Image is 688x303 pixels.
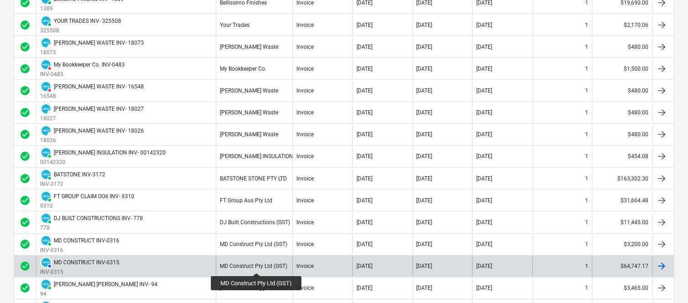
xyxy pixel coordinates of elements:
[592,147,652,166] div: $454.08
[20,217,31,228] div: Invoice was approved
[220,285,304,291] div: [PERSON_NAME] [PERSON_NAME]
[40,49,144,56] p: 18073
[41,126,51,135] img: xero.svg
[40,190,52,202] div: Invoice has been synced with Xero and its status is currently PAID
[20,195,31,206] span: check_circle
[585,241,588,247] div: 1
[476,285,492,291] div: [DATE]
[417,44,433,50] div: [DATE]
[296,66,314,72] div: Invoice
[476,131,492,138] div: [DATE]
[40,202,134,210] p: 9310
[220,87,278,94] div: [PERSON_NAME] Waste
[20,151,31,162] span: check_circle
[592,169,652,188] div: $163,302.30
[40,257,52,268] div: Invoice has been synced with Xero and its status is currently AUTHORISED
[20,20,31,31] div: Invoice was approved
[54,40,144,46] div: [PERSON_NAME] WASTE INV- 18073
[296,197,314,204] div: Invoice
[585,197,588,204] div: 1
[296,87,314,94] div: Invoice
[220,263,287,269] div: MD Construct Pty Ltd (GST)
[20,282,31,293] div: Invoice was approved
[40,212,52,224] div: Invoice has been synced with Xero and its status is currently PAID
[54,106,144,112] div: [PERSON_NAME] WASTE INV- 18027
[585,131,588,138] div: 1
[40,268,119,276] p: INV-0315
[40,159,166,166] p: 00142320
[585,22,588,28] div: 1
[41,16,51,26] img: xero.svg
[41,38,51,47] img: xero.svg
[40,81,52,92] div: Invoice has been synced with Xero and its status is currently DELETED
[357,263,372,269] div: [DATE]
[20,217,31,228] span: check_circle
[592,190,652,210] div: $31,664.48
[41,214,51,223] img: xero.svg
[296,285,314,291] div: Invoice
[20,173,31,184] span: check_circle
[642,259,688,303] iframe: Chat Widget
[476,153,492,159] div: [DATE]
[296,44,314,50] div: Invoice
[357,22,372,28] div: [DATE]
[592,59,652,78] div: $1,500.00
[220,44,278,50] div: [PERSON_NAME] Waste
[41,280,51,289] img: xero.svg
[41,60,51,69] img: xero.svg
[357,87,372,94] div: [DATE]
[41,104,51,113] img: xero.svg
[592,212,652,232] div: $11,445.00
[296,263,314,269] div: Invoice
[296,175,314,182] div: Invoice
[296,153,314,159] div: Invoice
[592,81,652,100] div: $480.00
[592,257,652,276] div: $64,747.17
[40,103,52,115] div: Invoice has been synced with Xero and its status is currently DRAFT
[592,37,652,56] div: $480.00
[54,149,166,156] div: [PERSON_NAME] INSULATION INV- 00142320
[417,66,433,72] div: [DATE]
[20,85,31,96] span: check_circle
[585,219,588,226] div: 1
[20,129,31,140] span: check_circle
[20,63,31,74] span: check_circle
[220,109,278,116] div: [PERSON_NAME] Waste
[296,131,314,138] div: Invoice
[20,107,31,118] div: Invoice was approved
[40,137,144,144] p: 18026
[20,107,31,118] span: check_circle
[592,103,652,123] div: $480.00
[20,282,31,293] span: check_circle
[417,175,433,182] div: [DATE]
[20,239,31,250] span: check_circle
[40,235,52,247] div: Invoice has been synced with Xero and its status is currently PAID
[20,173,31,184] div: Invoice was approved
[220,175,287,182] div: BATSTONE STONE PTY LTD
[357,197,372,204] div: [DATE]
[54,281,158,288] div: [PERSON_NAME] [PERSON_NAME] INV- 94
[41,148,51,157] img: xero.svg
[357,175,372,182] div: [DATE]
[40,169,52,180] div: Invoice has been synced with Xero and its status is currently PAID
[40,290,158,298] p: 94
[20,239,31,250] div: Invoice was approved
[296,22,314,28] div: Invoice
[54,215,143,221] div: DJ BUILT CONSTRUCTIONS INV- 778
[592,235,652,254] div: $3,200.00
[417,22,433,28] div: [DATE]
[40,115,144,123] p: 18027
[357,131,372,138] div: [DATE]
[20,41,31,52] span: check_circle
[20,63,31,74] div: Invoice was approved
[54,171,105,178] div: BATSTONE INV-3172
[357,241,372,247] div: [DATE]
[357,44,372,50] div: [DATE]
[476,263,492,269] div: [DATE]
[40,224,143,232] p: 778
[220,66,266,72] div: My Bookkeeper Co.
[417,241,433,247] div: [DATE]
[417,109,433,116] div: [DATE]
[41,82,51,91] img: xero.svg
